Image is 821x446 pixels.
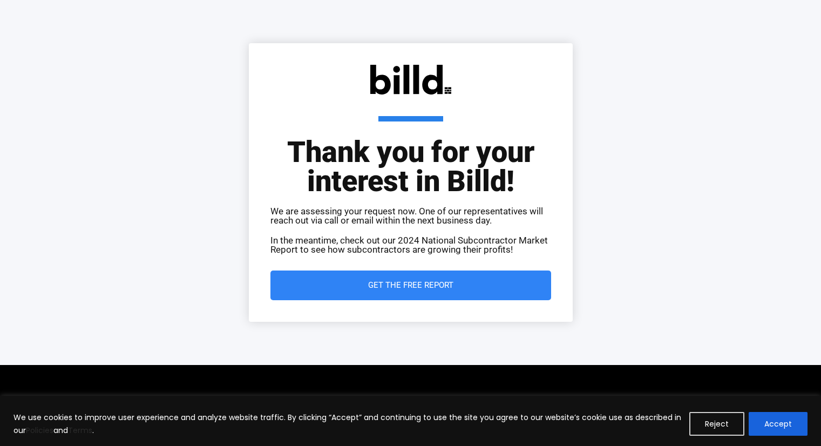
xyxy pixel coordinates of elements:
p: In the meantime, check out our 2024 National Subcontractor Market Report to see how subcontractor... [270,236,551,254]
p: We use cookies to improve user experience and analyze website traffic. By clicking “Accept” and c... [13,411,681,437]
button: Accept [749,412,808,436]
p: We are assessing your request now. One of our representatives will reach out via call or email wi... [270,207,551,225]
h1: Thank you for your interest in Billd! [270,116,551,196]
a: Get the Free Report [270,271,551,300]
span: Get the Free Report [368,281,453,289]
a: Policies [26,425,53,436]
a: Terms [68,425,92,436]
button: Reject [689,412,744,436]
